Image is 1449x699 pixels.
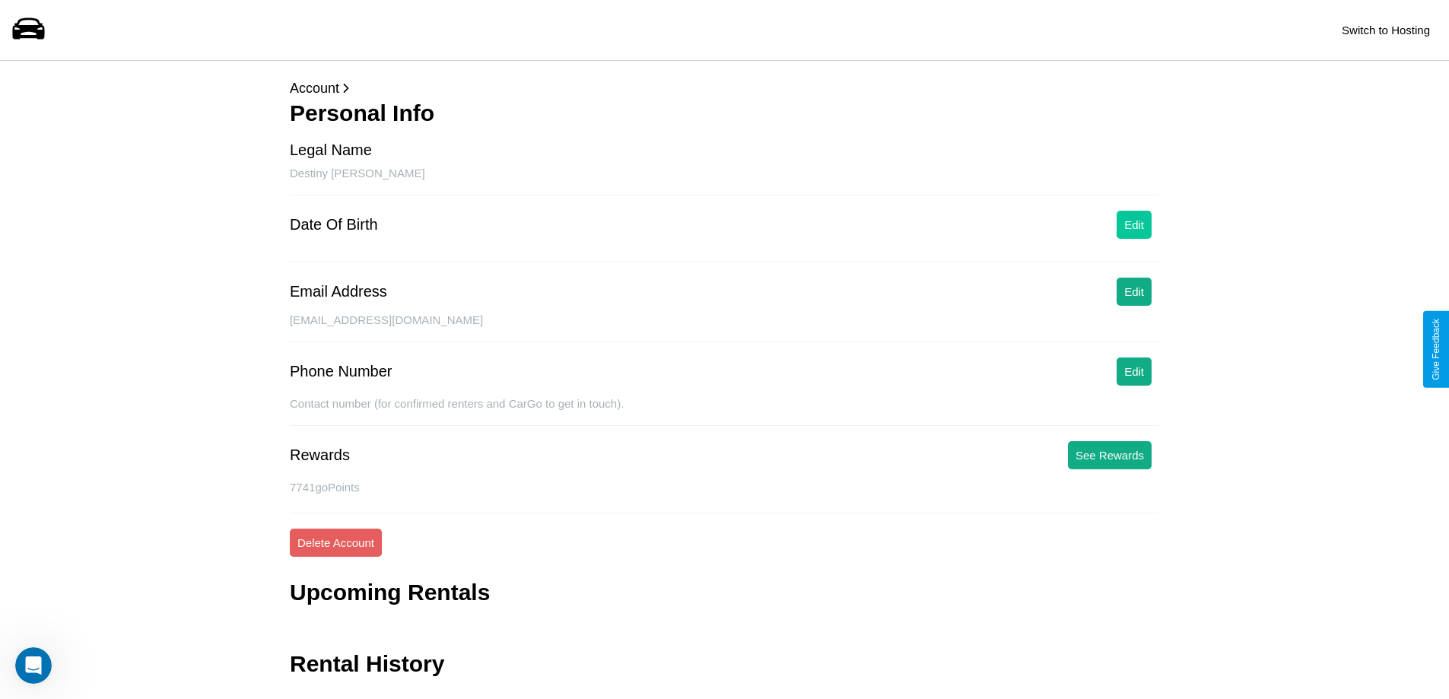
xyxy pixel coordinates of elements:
[15,647,52,684] iframe: Intercom live chat
[290,216,378,234] div: Date Of Birth
[290,100,1159,126] h3: Personal Info
[290,313,1159,342] div: [EMAIL_ADDRESS][DOMAIN_NAME]
[1334,16,1438,44] button: Switch to Hosting
[1068,441,1152,469] button: See Rewards
[290,580,490,605] h3: Upcoming Rentals
[290,529,382,557] button: Delete Account
[1117,278,1152,306] button: Edit
[290,141,372,159] div: Legal Name
[290,397,1159,426] div: Contact number (for confirmed renters and CarGo to get in touch).
[290,651,444,677] h3: Rental History
[1431,319,1441,380] div: Give Feedback
[290,477,1159,497] p: 7741 goPoints
[1117,211,1152,239] button: Edit
[290,167,1159,195] div: Destiny [PERSON_NAME]
[290,76,1159,100] p: Account
[290,446,350,464] div: Rewards
[290,363,392,380] div: Phone Number
[1117,357,1152,386] button: Edit
[290,283,387,300] div: Email Address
